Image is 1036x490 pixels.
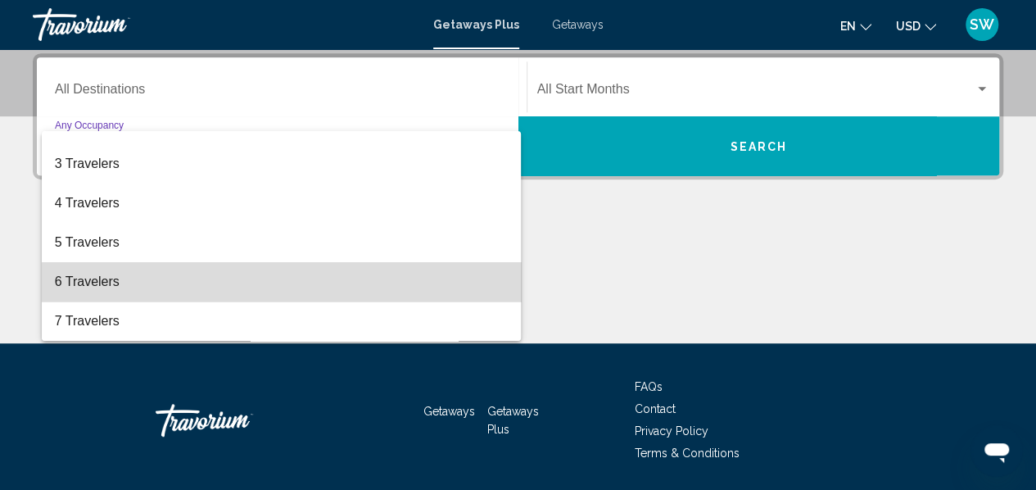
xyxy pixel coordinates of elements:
span: 5 Travelers [55,223,509,262]
span: 3 Travelers [55,144,509,184]
iframe: Button to launch messaging window [970,424,1023,477]
span: 4 Travelers [55,184,509,223]
span: 7 Travelers [55,302,509,341]
span: 6 Travelers [55,262,509,302]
